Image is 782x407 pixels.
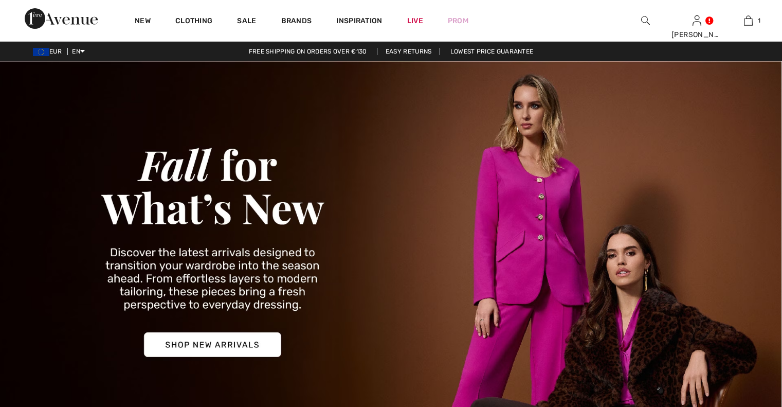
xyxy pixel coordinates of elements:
[744,14,753,27] img: My Bag
[241,48,375,55] a: Free shipping on orders over €130
[671,29,722,40] div: [PERSON_NAME]
[407,15,423,26] a: Live
[33,48,49,56] img: Euro
[336,16,382,27] span: Inspiration
[72,48,85,55] span: EN
[723,14,773,27] a: 1
[641,14,650,27] img: search the website
[758,16,760,25] span: 1
[135,16,151,27] a: New
[442,48,542,55] a: Lowest Price Guarantee
[175,16,212,27] a: Clothing
[693,15,701,25] a: Sign In
[33,48,66,55] span: EUR
[237,16,256,27] a: Sale
[281,16,312,27] a: Brands
[377,48,441,55] a: Easy Returns
[693,14,701,27] img: My Info
[25,8,98,29] img: 1ère Avenue
[448,15,468,26] a: Prom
